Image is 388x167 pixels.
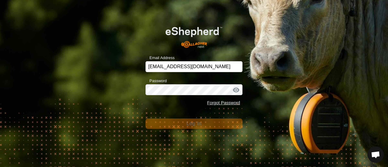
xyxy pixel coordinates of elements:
div: Open chat [367,146,384,163]
img: E-shepherd Logo [155,19,233,52]
label: Password [145,78,167,84]
a: Forgot Password [207,100,240,105]
input: Email Address [145,61,242,72]
button: Log In [145,119,242,129]
label: Email Address [145,55,175,61]
span: Log In [186,121,201,126]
